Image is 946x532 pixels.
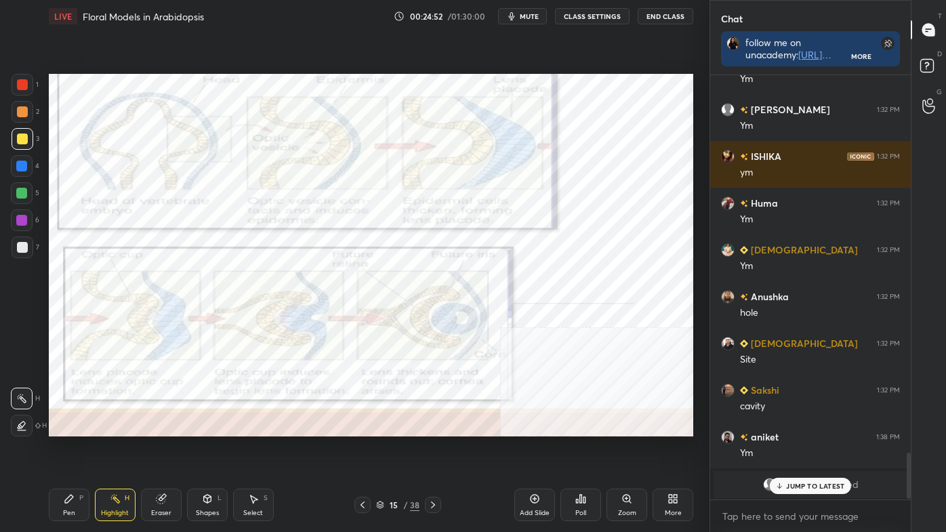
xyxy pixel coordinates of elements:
[11,209,39,231] div: 6
[740,200,748,207] img: no-rating-badge.077c3623.svg
[938,11,942,21] p: T
[740,447,900,460] div: Ym
[740,400,900,413] div: cavity
[710,75,911,500] div: grid
[101,510,129,516] div: Highlight
[35,423,41,428] img: shiftIcon.72a6c929.svg
[740,340,748,348] img: Learner_Badge_beginner_1_8b307cf2a0.svg
[740,246,748,254] img: Learner_Badge_beginner_1_8b307cf2a0.svg
[877,293,900,301] div: 1:32 PM
[847,152,874,161] img: iconic-dark.1390631f.png
[877,106,900,114] div: 1:32 PM
[721,197,735,210] img: e8d9dc5e2b854d8c9b559aa2dc969c96.jpg
[665,510,682,516] div: More
[12,101,39,123] div: 2
[79,495,83,502] div: P
[740,119,900,133] div: Ym
[740,293,748,301] img: no-rating-badge.077c3623.svg
[35,395,40,402] p: H
[63,510,75,516] div: Pen
[740,106,748,114] img: no-rating-badge.077c3623.svg
[748,243,858,257] h6: [DEMOGRAPHIC_DATA]
[721,150,735,163] img: 3
[877,386,900,394] div: 1:32 PM
[520,12,539,21] span: mute
[763,478,777,491] img: default.png
[851,52,871,61] div: More
[243,510,263,516] div: Select
[740,306,900,320] div: hole
[721,243,735,257] img: b5e99d7d003242dcb80004e380b1327e.jpg
[748,102,830,117] h6: [PERSON_NAME]
[638,8,693,24] button: End Class
[264,495,268,502] div: S
[877,340,900,348] div: 1:32 PM
[748,289,789,304] h6: Anushka
[387,501,400,509] div: 15
[498,8,547,24] button: mute
[748,336,858,350] h6: [DEMOGRAPHIC_DATA]
[740,386,748,394] img: Learner_Badge_beginner_1_8b307cf2a0.svg
[877,199,900,207] div: 1:32 PM
[740,166,900,180] div: ym
[721,337,735,350] img: 361c779e0a634952a31b08713a08d5ef.jpg
[12,128,39,150] div: 3
[937,49,942,59] p: D
[196,510,219,516] div: Shapes
[748,149,781,163] h6: ISHIKA
[740,73,900,86] div: Ym
[877,152,900,161] div: 1:32 PM
[403,501,407,509] div: /
[618,510,636,516] div: Zoom
[740,153,748,161] img: no-rating-badge.077c3623.svg
[410,499,419,511] div: 38
[740,213,900,226] div: Ym
[575,510,586,516] div: Poll
[11,182,39,204] div: 5
[218,495,222,502] div: L
[49,8,77,24] div: LIVE
[721,290,735,304] img: c2387b2a4ee44a22b14e0786c91f7114.jpg
[937,87,942,97] p: G
[42,422,47,429] p: H
[125,495,129,502] div: H
[740,260,900,273] div: Ym
[12,74,39,96] div: 1
[12,237,39,258] div: 7
[748,430,779,444] h6: aniket
[877,246,900,254] div: 1:32 PM
[745,48,831,73] a: [URL][DOMAIN_NAME]
[786,482,844,490] p: JUMP TO LATEST
[710,1,754,37] p: Chat
[520,510,550,516] div: Add Slide
[721,103,735,117] img: default.png
[555,8,630,24] button: CLASS SETTINGS
[83,10,204,23] h4: Floral Models in Arabidopsis
[11,155,39,177] div: 4
[726,37,740,50] img: 6bf88ee675354f0ea61b4305e64abb13.jpg
[151,510,171,516] div: Eraser
[745,37,852,61] div: follow me on unacademy: join me on telegram: discussion group -
[721,384,735,397] img: a67bbdc039c24df1a3646fbf77f31051.jpg
[876,433,900,441] div: 1:38 PM
[740,434,748,441] img: no-rating-badge.077c3623.svg
[748,196,778,210] h6: Huma
[748,383,779,397] h6: Sakshi
[721,430,735,444] img: d927ead1100745ec8176353656eda1f8.jpg
[740,353,900,367] div: Site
